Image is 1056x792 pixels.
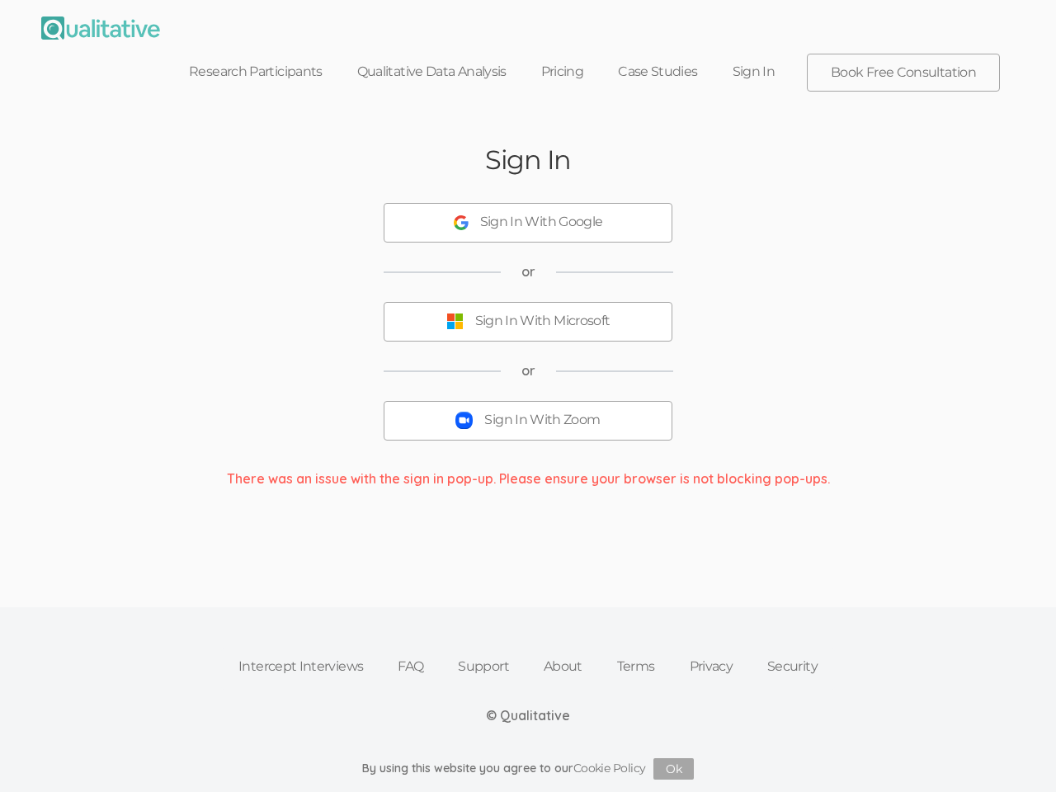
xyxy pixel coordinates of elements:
a: Pricing [524,54,601,90]
a: Terms [600,648,672,685]
span: or [521,262,535,281]
a: Security [750,648,835,685]
a: About [526,648,600,685]
a: Book Free Consultation [808,54,999,91]
img: Sign In With Google [454,215,469,230]
div: There was an issue with the sign in pop-up. Please ensure your browser is not blocking pop-ups. [214,469,842,488]
img: Sign In With Microsoft [446,313,464,330]
div: By using this website you agree to our [362,758,695,780]
button: Sign In With Microsoft [384,302,672,342]
img: Qualitative [41,16,160,40]
a: Privacy [672,648,751,685]
iframe: Chat Widget [973,713,1056,792]
a: Support [441,648,526,685]
img: Sign In With Zoom [455,412,473,429]
a: Intercept Interviews [221,648,380,685]
button: Sign In With Zoom [384,401,672,441]
a: Cookie Policy [573,761,646,775]
a: FAQ [380,648,441,685]
button: Ok [653,758,694,780]
a: Research Participants [172,54,340,90]
div: Sign In With Google [480,213,603,232]
a: Sign In [715,54,793,90]
a: Qualitative Data Analysis [340,54,524,90]
button: Sign In With Google [384,203,672,243]
span: or [521,361,535,380]
div: Sign In With Zoom [484,411,600,430]
div: © Qualitative [486,706,570,725]
h2: Sign In [485,145,571,174]
a: Case Studies [601,54,714,90]
div: Sign In With Microsoft [475,312,610,331]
